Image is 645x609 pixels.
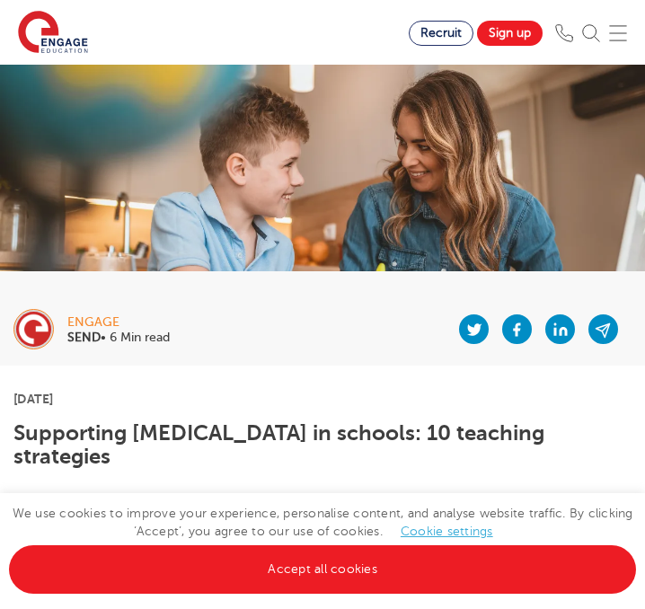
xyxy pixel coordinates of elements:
[555,24,573,42] img: Phone
[67,331,170,344] p: • 6 Min read
[67,316,170,329] div: engage
[18,11,88,56] img: Engage Education
[13,393,632,405] p: [DATE]
[582,24,600,42] img: Search
[401,525,493,538] a: Cookie settings
[409,21,473,46] a: Recruit
[9,545,636,594] a: Accept all cookies
[609,24,627,42] img: Mobile Menu
[13,421,632,469] h1: Supporting [MEDICAL_DATA] in schools: 10 teaching strategies
[67,331,101,344] b: SEND
[420,26,462,40] span: Recruit
[9,507,636,576] span: We use cookies to improve your experience, personalise content, and analyse website traffic. By c...
[477,21,543,46] a: Sign up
